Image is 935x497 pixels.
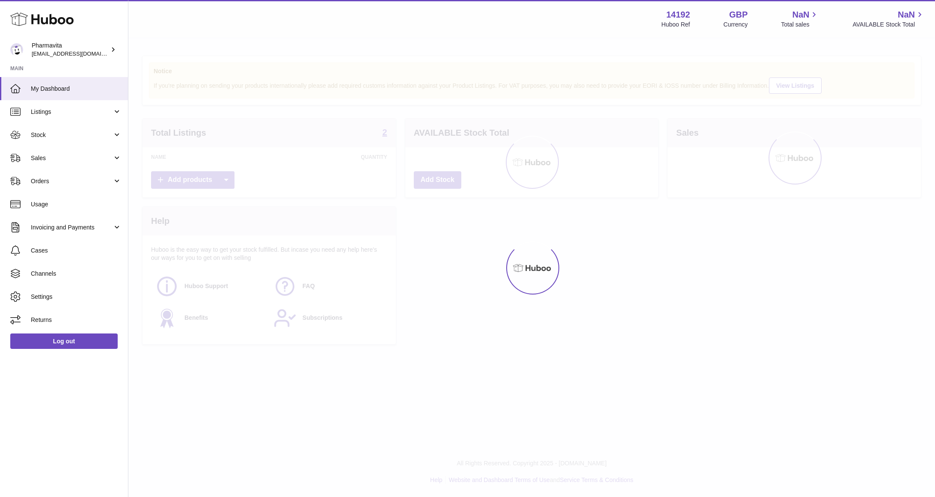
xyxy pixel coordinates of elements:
strong: GBP [729,9,748,21]
a: NaN Total sales [781,9,819,29]
span: Returns [31,316,122,324]
span: Sales [31,154,113,162]
a: Log out [10,333,118,349]
span: Invoicing and Payments [31,223,113,232]
span: Usage [31,200,122,208]
div: Pharmavita [32,42,109,58]
span: Settings [31,293,122,301]
span: Cases [31,247,122,255]
span: NaN [898,9,915,21]
span: My Dashboard [31,85,122,93]
img: matt.simic@pharmavita.uk [10,43,23,56]
a: NaN AVAILABLE Stock Total [852,9,925,29]
strong: 14192 [666,9,690,21]
span: Stock [31,131,113,139]
span: AVAILABLE Stock Total [852,21,925,29]
span: Total sales [781,21,819,29]
div: Currency [724,21,748,29]
span: [EMAIL_ADDRESS][DOMAIN_NAME] [32,50,126,57]
div: Huboo Ref [662,21,690,29]
span: Orders [31,177,113,185]
span: Channels [31,270,122,278]
span: NaN [792,9,809,21]
span: Listings [31,108,113,116]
